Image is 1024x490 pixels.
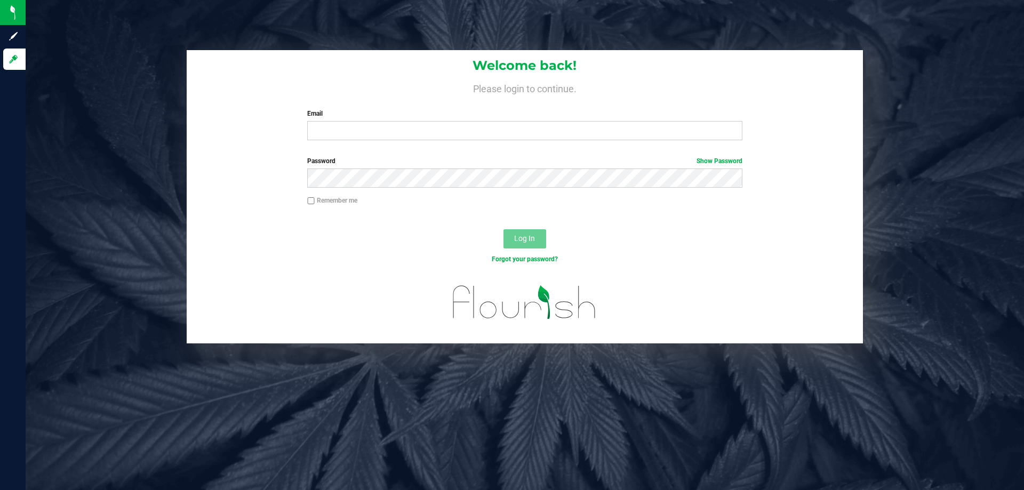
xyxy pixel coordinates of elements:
[307,196,357,205] label: Remember me
[8,54,19,65] inline-svg: Log in
[8,31,19,42] inline-svg: Sign up
[187,59,863,73] h1: Welcome back!
[307,197,315,205] input: Remember me
[440,275,609,330] img: flourish_logo.svg
[514,234,535,243] span: Log In
[307,109,742,118] label: Email
[503,229,546,248] button: Log In
[307,157,335,165] span: Password
[697,157,742,165] a: Show Password
[187,81,863,94] h4: Please login to continue.
[492,255,558,263] a: Forgot your password?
